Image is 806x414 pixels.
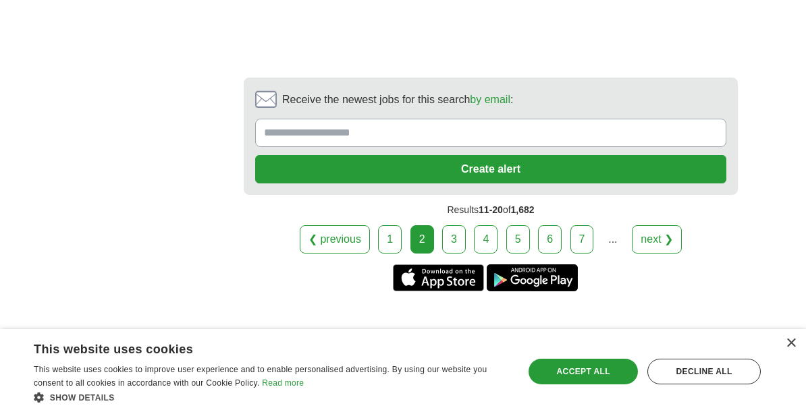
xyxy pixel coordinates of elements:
[647,359,761,384] div: Decline all
[474,225,498,254] a: 4
[378,225,402,254] a: 1
[442,225,466,254] a: 3
[506,225,530,254] a: 5
[470,94,510,105] a: by email
[786,338,796,349] div: Close
[255,155,726,183] button: Create alert
[538,225,562,254] a: 6
[570,225,594,254] a: 7
[393,264,484,291] a: Get the iPhone app
[244,195,738,225] div: Results of
[300,225,370,254] a: ❮ previous
[282,92,513,108] span: Receive the newest jobs for this search :
[632,225,682,254] a: next ❯
[50,393,115,403] span: Show details
[34,390,510,404] div: Show details
[262,378,304,388] a: Read more, opens a new window
[34,337,476,357] div: This website uses cookies
[34,365,487,388] span: This website uses cookies to improve user experience and to enable personalised advertising. By u...
[487,264,578,291] a: Get the Android app
[410,225,434,254] div: 2
[479,204,503,215] span: 11-20
[511,204,535,215] span: 1,682
[599,226,626,253] div: ...
[529,359,638,384] div: Accept all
